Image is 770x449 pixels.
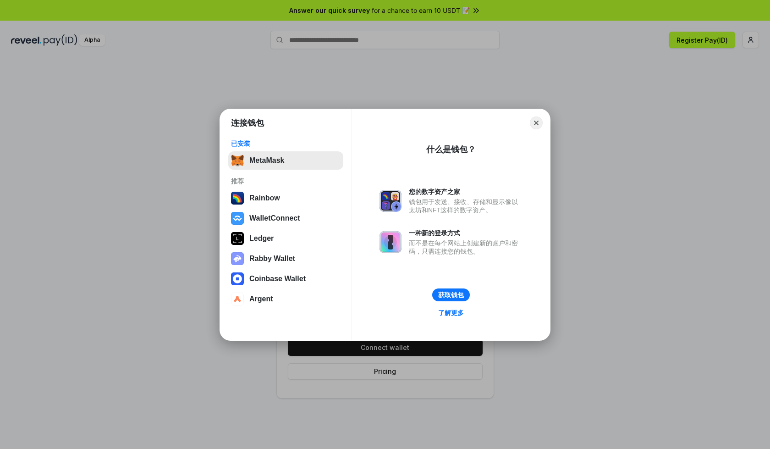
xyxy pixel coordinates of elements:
[228,209,343,227] button: WalletConnect
[433,307,469,319] a: 了解更多
[231,252,244,265] img: svg+xml,%3Csvg%20xmlns%3D%22http%3A%2F%2Fwww.w3.org%2F2000%2Fsvg%22%20fill%3D%22none%22%20viewBox...
[231,272,244,285] img: svg+xml,%3Csvg%20width%3D%2228%22%20height%3D%2228%22%20viewBox%3D%220%200%2028%2028%22%20fill%3D...
[231,177,341,185] div: 推荐
[409,239,522,255] div: 而不是在每个网站上创建新的账户和密码，只需连接您的钱包。
[231,293,244,305] img: svg+xml,%3Csvg%20width%3D%2228%22%20height%3D%2228%22%20viewBox%3D%220%200%2028%2028%22%20fill%3D...
[249,275,306,283] div: Coinbase Wallet
[231,232,244,245] img: svg+xml,%3Csvg%20xmlns%3D%22http%3A%2F%2Fwww.w3.org%2F2000%2Fsvg%22%20width%3D%2228%22%20height%3...
[228,249,343,268] button: Rabby Wallet
[426,144,476,155] div: 什么是钱包？
[379,231,401,253] img: svg+xml,%3Csvg%20xmlns%3D%22http%3A%2F%2Fwww.w3.org%2F2000%2Fsvg%22%20fill%3D%22none%22%20viewBox...
[231,192,244,205] img: svg+xml,%3Csvg%20width%3D%22120%22%20height%3D%22120%22%20viewBox%3D%220%200%20120%20120%22%20fil...
[409,198,522,214] div: 钱包用于发送、接收、存储和显示像以太坊和NFT这样的数字资产。
[231,212,244,225] img: svg+xml,%3Csvg%20width%3D%2228%22%20height%3D%2228%22%20viewBox%3D%220%200%2028%2028%22%20fill%3D...
[231,139,341,148] div: 已安装
[249,194,280,202] div: Rainbow
[249,156,284,165] div: MetaMask
[249,255,295,263] div: Rabby Wallet
[249,234,274,243] div: Ledger
[249,295,273,303] div: Argent
[231,117,264,128] h1: 连接钱包
[228,151,343,170] button: MetaMask
[228,229,343,248] button: Ledger
[409,188,522,196] div: 您的数字资产之家
[409,229,522,237] div: 一种新的登录方式
[432,288,470,301] button: 获取钱包
[228,290,343,308] button: Argent
[438,291,464,299] div: 获取钱包
[249,214,300,222] div: WalletConnect
[231,154,244,167] img: svg+xml,%3Csvg%20fill%3D%22none%22%20height%3D%2233%22%20viewBox%3D%220%200%2035%2033%22%20width%...
[228,270,343,288] button: Coinbase Wallet
[228,189,343,207] button: Rainbow
[379,190,401,212] img: svg+xml,%3Csvg%20xmlns%3D%22http%3A%2F%2Fwww.w3.org%2F2000%2Fsvg%22%20fill%3D%22none%22%20viewBox...
[438,309,464,317] div: 了解更多
[530,116,543,129] button: Close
